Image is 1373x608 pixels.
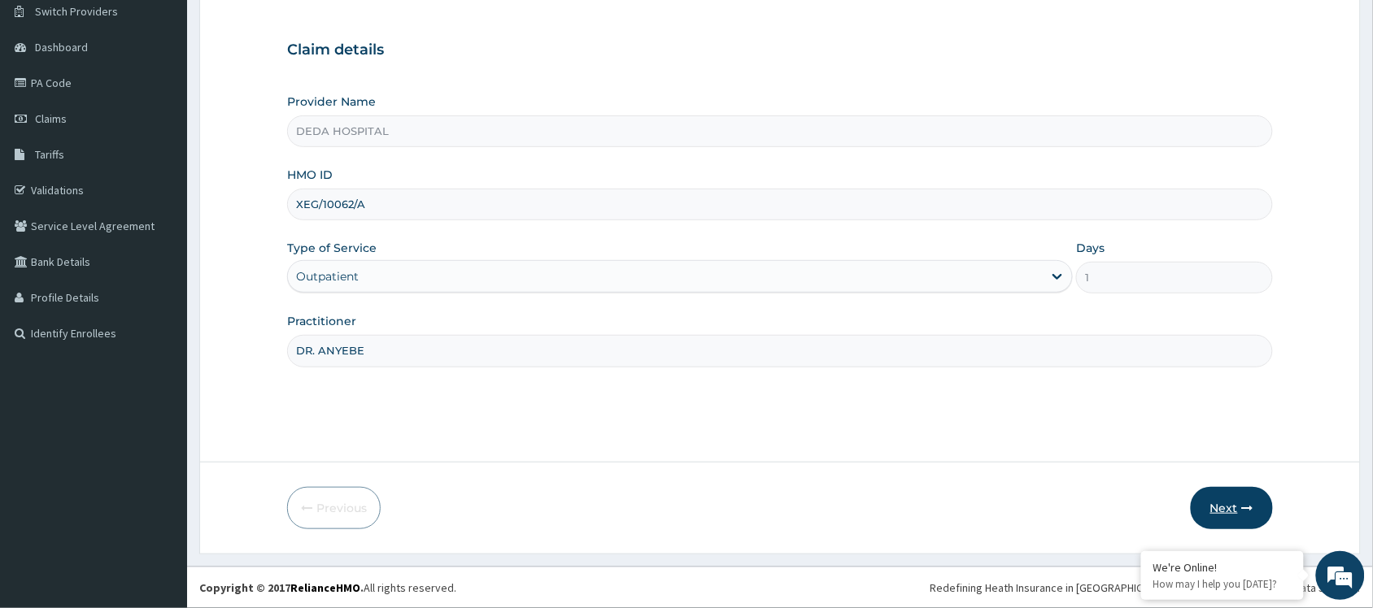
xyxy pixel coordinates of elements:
[35,147,64,162] span: Tariffs
[35,40,88,54] span: Dashboard
[1076,240,1105,256] label: Days
[931,580,1361,596] div: Redefining Heath Insurance in [GEOGRAPHIC_DATA] using Telemedicine and Data Science!
[1153,577,1292,591] p: How may I help you today?
[287,189,1273,220] input: Enter HMO ID
[287,93,376,110] label: Provider Name
[35,111,67,126] span: Claims
[85,91,273,112] div: Chat with us now
[287,41,1273,59] h3: Claim details
[35,4,118,19] span: Switch Providers
[287,240,377,256] label: Type of Service
[1191,487,1273,529] button: Next
[287,335,1273,367] input: Enter Name
[287,487,381,529] button: Previous
[267,8,306,47] div: Minimize live chat window
[287,167,333,183] label: HMO ID
[94,193,224,358] span: We're online!
[290,580,360,595] a: RelianceHMO
[187,567,1373,608] footer: All rights reserved.
[8,422,310,479] textarea: Type your message and hit 'Enter'
[30,81,66,122] img: d_794563401_company_1708531726252_794563401
[199,580,364,595] strong: Copyright © 2017 .
[296,268,359,284] div: Outpatient
[287,313,356,329] label: Practitioner
[1153,560,1292,575] div: We're Online!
